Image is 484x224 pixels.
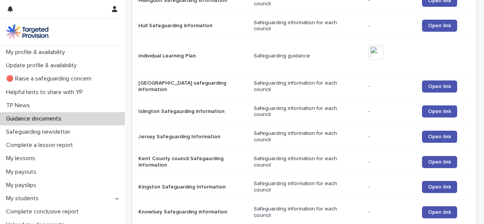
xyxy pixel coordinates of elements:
span: Open link [428,23,451,28]
p: - [368,209,416,215]
p: Safeguarding guidance [254,53,348,59]
span: Open link [428,109,451,114]
tr: Jersey Safeguarding InformationSafeguarding information for each council-Open link [132,124,476,150]
p: My profile & availability [3,49,71,56]
p: My students [3,195,45,202]
tr: Kingston Safeguarding InformationSafeguarding information for each council-Open link [132,175,476,200]
p: - [368,184,416,190]
p: Individual Learning Plan [138,53,233,59]
p: Islington Safegaurding information [138,108,233,115]
p: Safeguarding information for each council [254,206,348,219]
p: Complete conclusive report [3,208,85,215]
p: Safeguarding newsletter [3,128,76,136]
p: - [368,23,416,29]
a: Open link [422,131,457,143]
a: Open link [422,20,457,32]
tr: Hull Safeguarding informationSafeguarding information for each council-Open link [132,13,476,39]
p: Safeguarding information for each council [254,156,348,168]
p: - [368,108,416,115]
p: [GEOGRAPHIC_DATA] safeguarding information [138,80,233,93]
p: TP News [3,102,36,109]
p: Safeguarding information for each council [254,20,348,32]
p: Safeguarding information for each council [254,181,348,193]
p: Kingston Safeguarding Information [138,184,233,190]
a: Open link [422,80,457,93]
p: Safeguarding information for each council [254,105,348,118]
tr: Kent County council Safegaurding informationSafeguarding information for each council-Open link [132,149,476,175]
a: Open link [422,181,457,193]
tr: Individual Learning PlanSafeguarding guidance [132,39,476,74]
p: - [368,134,416,140]
p: Safeguarding information for each council [254,130,348,143]
tr: [GEOGRAPHIC_DATA] safeguarding informationSafeguarding information for each council-Open link [132,74,476,99]
p: My payouts [3,168,42,176]
p: Hull Safeguarding information [138,23,233,29]
p: Complete a lesson report [3,142,79,149]
span: Open link [428,134,451,139]
p: Jersey Safeguarding Information [138,134,233,140]
span: Open link [428,159,451,165]
p: Update profile & availability [3,62,83,69]
p: 🔴 Raise a safeguarding concern [3,75,98,82]
p: My lessons [3,155,41,162]
p: Knowlsey Safeguarding information [138,209,233,215]
p: Safeguarding information for each council [254,80,348,93]
a: Open link [422,156,457,168]
p: - [368,159,416,165]
span: Open link [428,84,451,89]
a: Open link [422,206,457,218]
p: - [368,83,416,90]
a: Open link [422,105,457,117]
p: My payslips [3,182,42,189]
span: Open link [428,184,451,190]
img: M5nRWzHhSzIhMunXDL62 [6,24,48,39]
p: Guidance documents [3,115,67,122]
p: Kent County council Safegaurding information [138,156,233,168]
p: Helpful hints to share with YP [3,89,89,96]
tr: Islington Safegaurding informationSafeguarding information for each council-Open link [132,99,476,124]
span: Open link [428,210,451,215]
